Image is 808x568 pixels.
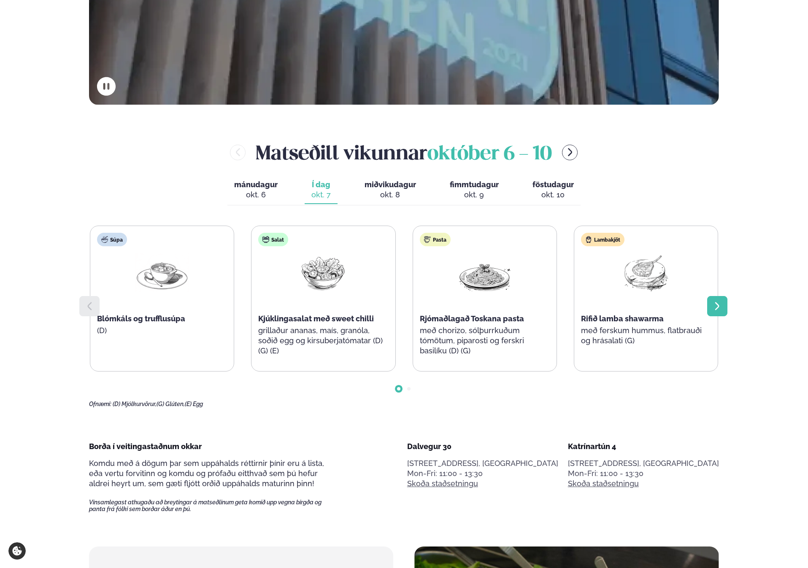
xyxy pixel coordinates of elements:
[420,314,524,323] span: Rjómaðlagað Toskana pasta
[450,180,499,189] span: fimmtudagur
[407,441,558,452] div: Dalvegur 30
[424,236,431,243] img: pasta.svg
[420,326,550,356] p: með chorizo, sólþurrkuðum tómötum, piparosti og ferskri basilíku (D) (G)
[258,314,374,323] span: Kjúklingasalat með sweet chilli
[526,176,581,204] button: föstudagur okt. 10
[311,190,331,200] div: okt. 7
[311,180,331,190] span: Í dag
[407,458,558,468] p: [STREET_ADDRESS], [GEOGRAPHIC_DATA]
[113,401,157,407] span: (D) Mjólkurvörur,
[135,253,189,292] img: Soup.png
[420,233,451,246] div: Pasta
[365,180,416,189] span: miðvikudagur
[89,442,202,451] span: Borða í veitingastaðnum okkar
[89,459,324,488] span: Komdu með á dögum þar sem uppáhalds réttirnir þínir eru á lista, eða vertu forvitinn og komdu og ...
[89,401,111,407] span: Ofnæmi:
[568,479,639,489] a: Skoða staðsetningu
[97,314,185,323] span: Blómkáls og trufflusúpa
[450,190,499,200] div: okt. 9
[234,180,278,189] span: mánudagur
[8,542,26,560] a: Cookie settings
[581,326,711,346] p: með ferskum hummus, flatbrauði og hrásalati (G)
[407,387,411,390] span: Go to slide 2
[568,441,719,452] div: Katrínartún 4
[157,401,185,407] span: (G) Glúten,
[427,145,552,164] span: október 6 - 10
[365,190,416,200] div: okt. 8
[619,253,673,292] img: Lamb-Meat.png
[532,180,574,189] span: föstudagur
[227,176,284,204] button: mánudagur okt. 6
[305,176,338,204] button: Í dag okt. 7
[101,236,108,243] img: soup.svg
[296,253,350,292] img: Salad.png
[585,236,592,243] img: Lamb.svg
[234,190,278,200] div: okt. 6
[407,468,558,479] div: Mon-Fri: 11:00 - 13:30
[97,326,227,336] p: (D)
[258,233,288,246] div: Salat
[581,233,624,246] div: Lambakjöt
[89,499,336,512] span: Vinsamlegast athugaðu að breytingar á matseðlinum geta komið upp vegna birgða og panta frá fólki ...
[358,176,423,204] button: miðvikudagur okt. 8
[256,139,552,166] h2: Matseðill vikunnar
[397,387,400,390] span: Go to slide 1
[97,233,127,246] div: Súpa
[185,401,203,407] span: (E) Egg
[258,326,388,356] p: grillaður ananas, maís, granóla, soðið egg og kirsuberjatómatar (D) (G) (E)
[568,458,719,468] p: [STREET_ADDRESS], [GEOGRAPHIC_DATA]
[407,479,478,489] a: Skoða staðsetningu
[581,314,664,323] span: Rifið lamba shawarma
[230,145,246,160] button: menu-btn-left
[562,145,578,160] button: menu-btn-right
[443,176,505,204] button: fimmtudagur okt. 9
[262,236,269,243] img: salad.svg
[458,253,512,292] img: Spagetti.png
[568,468,719,479] div: Mon-Fri: 11:00 - 13:30
[532,190,574,200] div: okt. 10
